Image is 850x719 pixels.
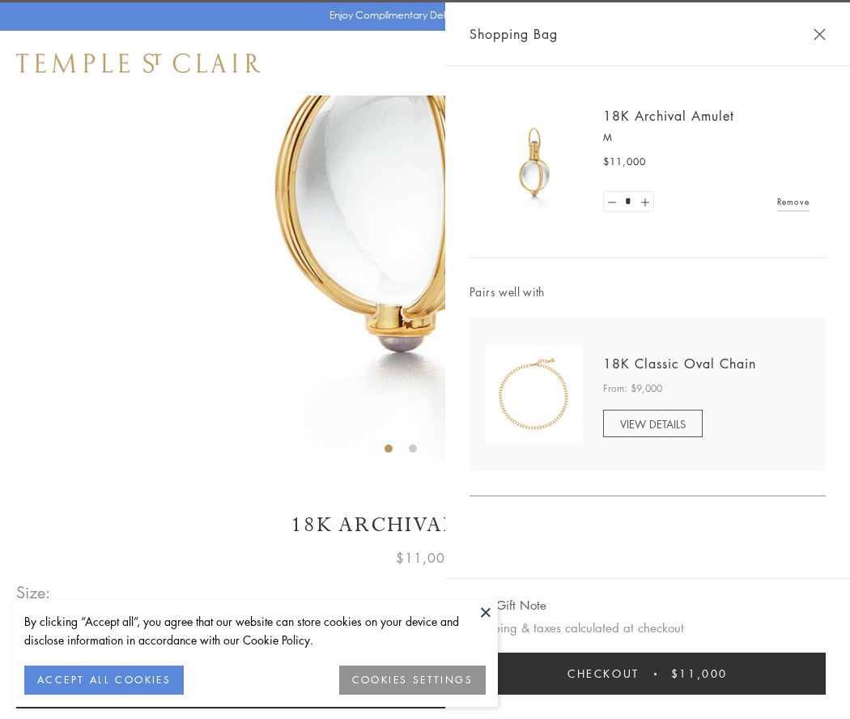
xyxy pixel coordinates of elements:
[603,154,646,170] span: $11,000
[603,355,756,372] a: 18K Classic Oval Chain
[620,416,686,432] span: VIEW DETAILS
[636,192,652,212] a: Set quantity to 2
[329,7,513,23] p: Enjoy Complimentary Delivery & Returns
[603,410,703,437] a: VIEW DETAILS
[470,283,826,301] span: Pairs well with
[603,381,662,397] span: From: $9,000
[24,666,184,695] button: ACCEPT ALL COOKIES
[16,511,834,539] h1: 18K Archival Amulet
[470,618,826,638] p: Shipping & taxes calculated at checkout
[16,579,52,606] span: Size:
[604,192,620,212] a: Set quantity to 0
[603,107,734,125] a: 18K Archival Amulet
[486,113,583,211] img: 18K Archival Amulet
[814,28,826,40] button: Close Shopping Bag
[470,23,558,45] span: Shopping Bag
[470,653,826,695] button: Checkout $11,000
[24,612,486,649] div: By clicking “Accept all”, you agree that our website can store cookies on your device and disclos...
[486,346,583,443] img: N88865-OV18
[396,547,454,568] span: $11,000
[777,193,810,211] a: Remove
[567,665,640,683] span: Checkout
[671,665,728,683] span: $11,000
[603,130,810,146] p: M
[470,595,546,615] button: Add Gift Note
[339,666,486,695] button: COOKIES SETTINGS
[16,53,261,73] img: Temple St. Clair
